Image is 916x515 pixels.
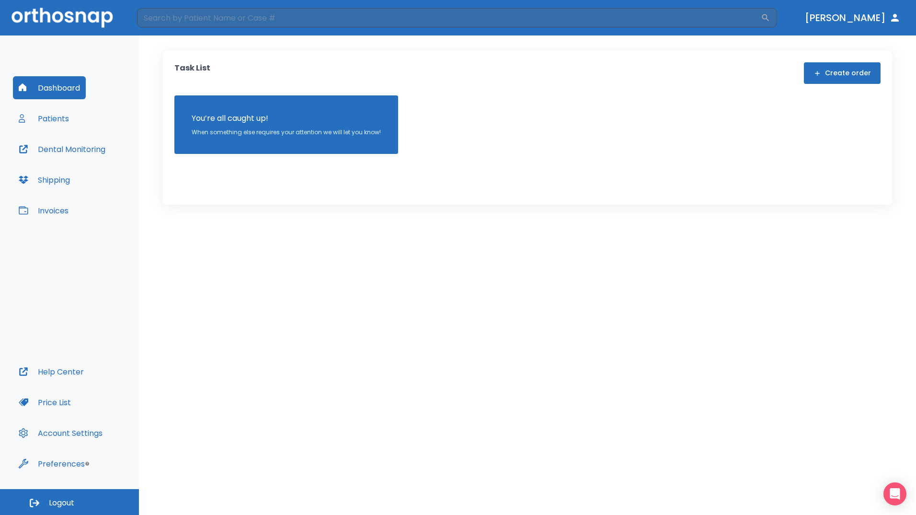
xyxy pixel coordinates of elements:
[83,459,92,468] div: Tooltip anchor
[13,76,86,99] button: Dashboard
[13,107,75,130] button: Patients
[174,62,210,84] p: Task List
[883,482,906,505] div: Open Intercom Messenger
[192,113,381,124] p: You’re all caught up!
[13,168,76,191] button: Shipping
[192,128,381,137] p: When something else requires your attention we will let you know!
[804,62,881,84] button: Create order
[13,360,90,383] button: Help Center
[13,391,77,414] button: Price List
[137,8,761,27] input: Search by Patient Name or Case #
[49,498,74,508] span: Logout
[801,9,905,26] button: [PERSON_NAME]
[13,199,74,222] button: Invoices
[13,421,108,445] button: Account Settings
[13,138,111,161] button: Dental Monitoring
[13,452,91,475] button: Preferences
[11,8,113,27] img: Orthosnap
